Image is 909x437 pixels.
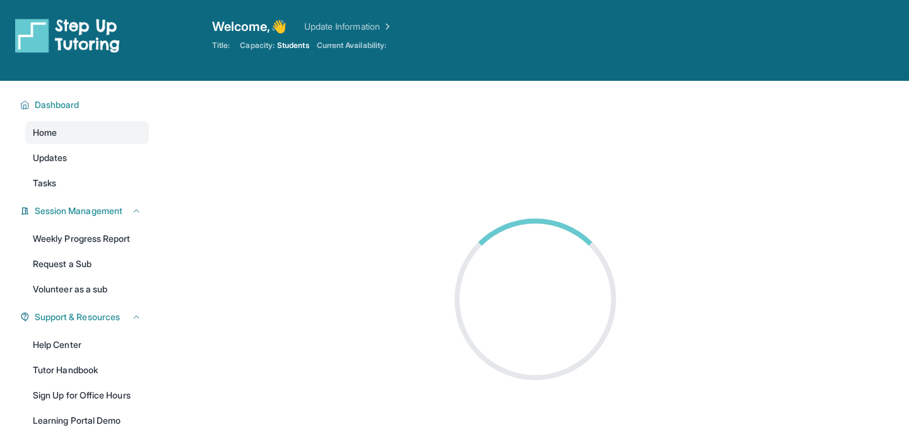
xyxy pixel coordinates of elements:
[33,177,56,189] span: Tasks
[30,205,141,217] button: Session Management
[25,172,149,195] a: Tasks
[317,40,386,51] span: Current Availability:
[25,409,149,432] a: Learning Portal Demo
[35,205,122,217] span: Session Management
[304,20,393,33] a: Update Information
[212,40,230,51] span: Title:
[212,18,287,35] span: Welcome, 👋
[25,147,149,169] a: Updates
[35,311,120,323] span: Support & Resources
[15,18,120,53] img: logo
[277,40,309,51] span: Students
[33,126,57,139] span: Home
[33,152,68,164] span: Updates
[25,278,149,301] a: Volunteer as a sub
[25,333,149,356] a: Help Center
[25,227,149,250] a: Weekly Progress Report
[380,20,393,33] img: Chevron Right
[25,121,149,144] a: Home
[30,99,141,111] button: Dashboard
[30,311,141,323] button: Support & Resources
[35,99,80,111] span: Dashboard
[25,359,149,381] a: Tutor Handbook
[240,40,275,51] span: Capacity:
[25,384,149,407] a: Sign Up for Office Hours
[25,253,149,275] a: Request a Sub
